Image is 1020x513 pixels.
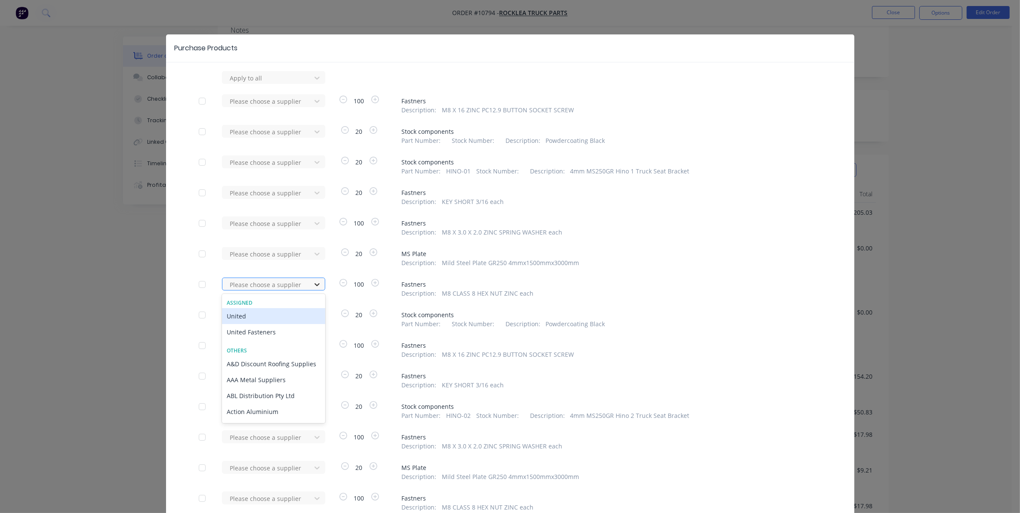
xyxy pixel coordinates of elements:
[402,503,437,512] span: Description :
[442,197,504,206] span: KEY SHORT 3/16 each
[349,96,370,105] span: 100
[476,167,519,176] span: Stock Number :
[349,341,370,350] span: 100
[570,411,689,420] span: 4mm MS250GR Hino 2 Truck Seat Bracket
[222,404,325,420] div: Action Aluminium
[222,308,325,324] div: United
[402,310,822,319] span: Stock components
[402,219,822,228] span: Fastners
[442,350,574,359] span: M8 X 16 ZINC PC12.9 BUTTON SOCKET SCREW
[442,442,562,451] span: M8 X 3.0 X 2.0 ZINC SPRING WASHER each
[351,402,368,411] span: 20
[442,258,579,267] span: Mild Steel Plate GR250 4mmx1500mmx3000mm
[402,249,822,258] span: MS Plate
[442,472,579,481] span: Mild Steel Plate GR250 4mmx1500mmx3000mm
[349,219,370,228] span: 100
[402,105,437,114] span: Description :
[402,319,441,328] span: Part Number :
[530,167,565,176] span: Description :
[442,503,533,512] span: M8 CLASS 8 HEX NUT ZINC each
[402,402,822,411] span: Stock components
[452,319,494,328] span: Stock Number :
[175,43,238,53] div: Purchase Products
[402,167,441,176] span: Part Number :
[402,228,437,237] span: Description :
[349,494,370,503] span: 100
[402,341,822,350] span: Fastners
[442,228,562,237] span: M8 X 3.0 X 2.0 ZINC SPRING WASHER each
[351,249,368,258] span: 20
[402,371,822,380] span: Fastners
[351,310,368,319] span: 20
[222,388,325,404] div: ABL Distribution Pty Ltd
[222,347,325,355] div: Others
[402,197,437,206] span: Description :
[402,463,822,472] span: MS Plate
[505,319,540,328] span: Description :
[222,372,325,388] div: AAA Metal Suppliers
[402,127,822,136] span: Stock components
[402,442,437,451] span: Description :
[402,158,822,167] span: Stock components
[222,356,325,372] div: A&D Discount Roofing Supplies
[222,324,325,340] div: United Fasteners
[545,319,605,328] span: Powdercoating Black
[402,350,437,359] span: Description :
[402,380,437,389] span: Description :
[402,433,822,442] span: Fastners
[402,280,822,289] span: Fastners
[505,136,540,145] span: Description :
[446,411,471,420] span: HINO-02
[349,280,370,289] span: 100
[402,494,822,503] span: Fastners
[351,127,368,136] span: 20
[349,433,370,442] span: 100
[476,411,519,420] span: Stock Number :
[402,258,437,267] span: Description :
[530,411,565,420] span: Description :
[351,188,368,197] span: 20
[402,96,822,105] span: Fastners
[452,136,494,145] span: Stock Number :
[570,167,689,176] span: 4mm MS250GR Hino 1 Truck Seat Bracket
[222,420,325,436] div: Advanced Robotic Technology
[402,289,437,298] span: Description :
[351,371,368,380] span: 20
[402,411,441,420] span: Part Number :
[402,472,437,481] span: Description :
[351,463,368,472] span: 20
[545,136,605,145] span: Powdercoating Black
[442,380,504,389] span: KEY SHORT 3/16 each
[351,158,368,167] span: 20
[402,136,441,145] span: Part Number :
[442,105,574,114] span: M8 X 16 ZINC PC12.9 BUTTON SOCKET SCREW
[402,188,822,197] span: Fastners
[446,167,471,176] span: HINO-01
[222,299,325,307] div: Assigned
[442,289,533,298] span: M8 CLASS 8 HEX NUT ZINC each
